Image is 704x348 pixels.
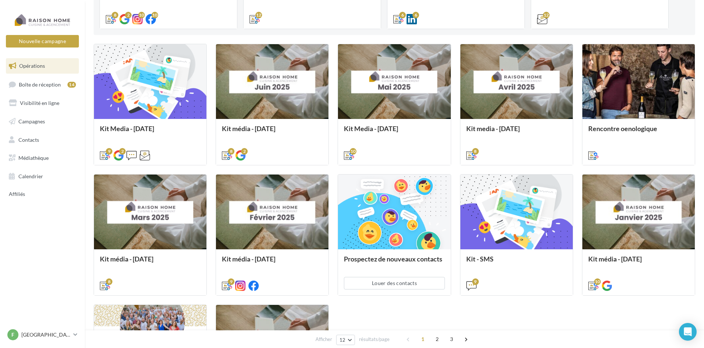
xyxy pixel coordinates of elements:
div: 10 [151,12,158,18]
span: Kit Media - [DATE] [344,124,398,133]
span: Contacts [18,136,39,143]
span: 3 [446,333,457,345]
span: Calendrier [18,173,43,179]
span: Kit média - [DATE] [222,124,275,133]
div: Open Intercom Messenger [679,323,697,341]
div: 8 [112,12,118,18]
span: Rencontre oenologique [588,124,657,133]
span: Kit média - [DATE] [222,255,275,263]
span: Boîte de réception [19,81,61,87]
button: 12 [336,335,355,345]
span: Visibilité en ligne [20,100,59,106]
a: F [GEOGRAPHIC_DATA] [6,328,79,342]
a: Opérations [4,58,80,74]
div: 2 [119,148,126,155]
a: Médiathèque [4,150,80,166]
div: 14 [67,82,76,88]
span: résultats/page [359,336,390,343]
span: Campagnes [18,118,45,124]
span: Opérations [19,63,45,69]
span: Affiliés [9,191,25,197]
div: 6 [399,12,406,18]
a: Visibilité en ligne [4,95,80,111]
a: Contacts [4,132,80,148]
span: Kit - SMS [466,255,494,263]
div: 9 [472,278,479,285]
a: Affiliés [4,187,80,200]
div: 12 [255,12,262,18]
button: Nouvelle campagne [6,35,79,48]
div: 6 [412,12,419,18]
a: Campagnes [4,114,80,129]
div: 10 [594,278,601,285]
div: 2 [125,12,132,18]
div: 2 [241,148,248,155]
button: Louer des contacts [344,277,445,289]
span: 2 [431,333,443,345]
span: 1 [417,333,429,345]
span: Afficher [316,336,332,343]
div: 8 [472,148,479,155]
span: Médiathèque [18,155,49,161]
div: 8 [106,278,112,285]
span: Prospectez de nouveaux contacts [344,255,442,263]
span: F [11,331,14,338]
div: 9 [228,278,234,285]
span: Kit media - [DATE] [466,124,520,133]
span: Kit Media - [DATE] [100,124,154,133]
span: Kit média - [DATE] [588,255,642,263]
span: 12 [339,337,346,343]
p: [GEOGRAPHIC_DATA] [21,331,70,338]
div: 12 [543,12,550,18]
div: 9 [106,148,112,155]
div: 8 [228,148,234,155]
a: Calendrier [4,169,80,184]
div: 10 [138,12,145,18]
div: 10 [350,148,356,155]
span: Kit média - [DATE] [100,255,153,263]
a: Boîte de réception14 [4,77,80,92]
